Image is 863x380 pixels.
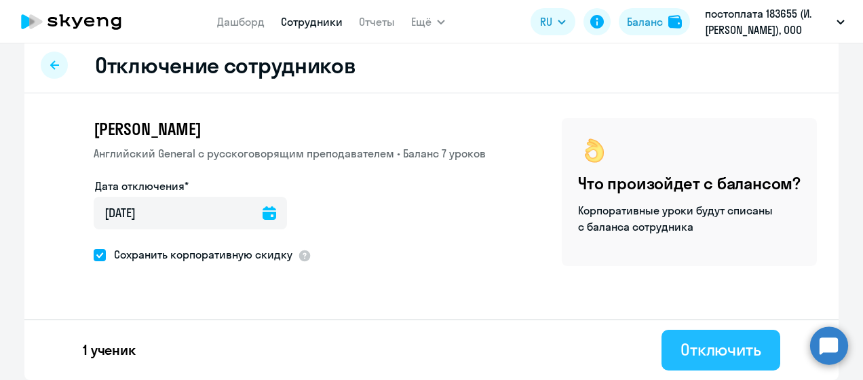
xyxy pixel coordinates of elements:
[217,15,265,28] a: Дашборд
[83,341,136,360] p: 1 ученик
[95,178,189,194] label: Дата отключения*
[661,330,780,370] button: Отключить
[578,172,801,194] h4: Что произойдет с балансом?
[359,15,395,28] a: Отчеты
[680,339,761,360] div: Отключить
[94,145,486,161] p: Английский General с русскоговорящим преподавателем • Баланс 7 уроков
[619,8,690,35] button: Балансbalance
[94,197,287,229] input: дд.мм.гггг
[698,5,851,38] button: постоплата 183655 (И.[PERSON_NAME]), ООО "И.Ф.Ф. (РУС)"
[578,202,775,235] p: Корпоративные уроки будут списаны с баланса сотрудника
[531,8,575,35] button: RU
[668,15,682,28] img: balance
[106,246,292,263] span: Сохранить корпоративную скидку
[411,14,431,30] span: Ещё
[627,14,663,30] div: Баланс
[411,8,445,35] button: Ещё
[578,134,611,167] img: ok
[540,14,552,30] span: RU
[281,15,343,28] a: Сотрудники
[705,5,831,38] p: постоплата 183655 (И.[PERSON_NAME]), ООО "И.Ф.Ф. (РУС)"
[95,52,356,79] h2: Отключение сотрудников
[94,118,201,140] span: [PERSON_NAME]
